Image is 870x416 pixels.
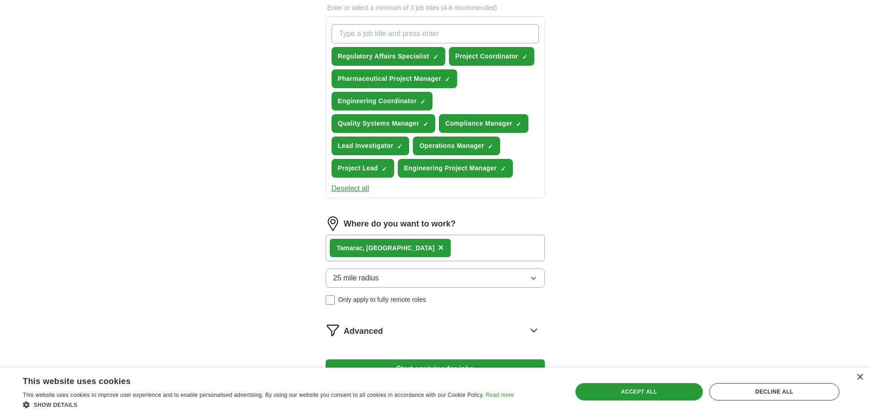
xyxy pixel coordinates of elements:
[575,383,703,400] div: Accept all
[397,143,402,150] span: ✓
[338,96,417,106] span: Engineering Coordinator
[326,269,545,288] button: 25 mile radius
[404,163,497,173] span: Engineering Project Manager
[420,98,426,105] span: ✓
[344,218,456,230] label: Where do you want to work?
[332,24,539,43] input: Type a job title and press enter
[501,165,506,173] span: ✓
[338,141,394,151] span: Lead Investigator
[326,359,545,379] button: Start applying for jobs
[344,325,383,337] span: Advanced
[439,114,528,133] button: Compliance Manager✓
[438,242,443,253] span: ×
[445,76,450,83] span: ✓
[485,392,514,398] a: Read more, opens a new window
[709,383,839,400] div: Decline all
[332,183,369,194] button: Deselect all
[338,74,442,84] span: Pharmaceutical Project Manager
[326,295,335,305] input: Only apply to fully remote roles
[332,92,433,111] button: Engineering Coordinator✓
[856,374,863,381] div: Close
[438,241,443,255] button: ×
[455,52,518,61] span: Project Coordinator
[326,323,340,337] img: filter
[338,119,419,128] span: Quality Systems Manager
[449,47,534,66] button: Project Coordinator✓
[332,114,435,133] button: Quality Systems Manager✓
[23,400,514,409] div: Show details
[398,159,513,178] button: Engineering Project Manager✓
[326,216,340,231] img: location.png
[445,119,512,128] span: Compliance Manager
[413,137,500,155] button: Operations Manager✓
[332,137,410,155] button: Lead Investigator✓
[23,392,484,398] span: This website uses cookies to improve user experience and to enable personalised advertising. By u...
[488,143,493,150] span: ✓
[332,47,445,66] button: Regulatory Affairs Specialist✓
[338,295,426,305] span: Only apply to fully remote roles
[522,53,527,61] span: ✓
[337,243,435,253] div: , [GEOGRAPHIC_DATA]
[382,165,387,173] span: ✓
[326,3,545,13] p: Enter or select a minimum of 3 job titles (4-8 recommended)
[516,121,522,128] span: ✓
[337,244,363,252] strong: Tamarac
[34,402,78,408] span: Show details
[338,52,429,61] span: Regulatory Affairs Specialist
[332,159,394,178] button: Project Lead✓
[423,121,428,128] span: ✓
[338,163,378,173] span: Project Lead
[333,273,379,284] span: 25 mile radius
[332,69,458,88] button: Pharmaceutical Project Manager✓
[419,141,484,151] span: Operations Manager
[23,373,491,387] div: This website uses cookies
[433,53,438,61] span: ✓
